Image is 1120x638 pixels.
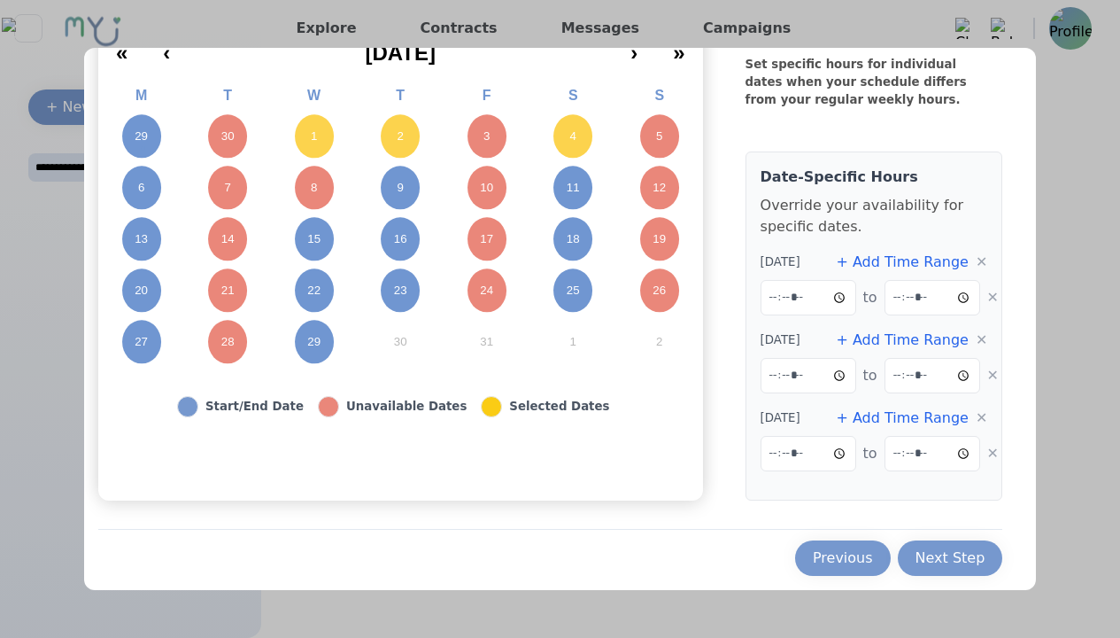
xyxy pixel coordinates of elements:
[271,265,358,316] button: October 22, 2025
[761,167,988,188] h4: Date-Specific Hours
[616,265,703,316] button: October 26, 2025
[529,111,616,162] button: October 4, 2025
[184,111,271,162] button: September 30, 2025
[480,334,493,350] abbr: October 31, 2025
[394,231,407,247] abbr: October 16, 2025
[346,398,467,416] div: Unavailable Dates
[444,111,530,162] button: October 3, 2025
[184,214,271,265] button: October 14, 2025
[483,88,491,103] abbr: Friday
[307,283,321,299] abbr: October 22, 2025
[135,88,147,103] abbr: Monday
[529,265,616,316] button: October 25, 2025
[221,128,235,144] abbr: September 30, 2025
[568,88,578,103] abbr: Saturday
[221,283,235,299] abbr: October 21, 2025
[653,180,666,196] abbr: October 12, 2025
[898,541,1003,576] button: Next Step
[394,334,407,350] abbr: October 30, 2025
[976,330,987,351] button: ✕
[311,128,317,144] abbr: October 1, 2025
[761,409,800,427] span: [DATE]
[397,128,403,144] abbr: October 2, 2025
[444,265,530,316] button: October 24, 2025
[863,443,877,464] span: to
[98,214,185,265] button: October 13, 2025
[761,253,800,271] span: [DATE]
[976,408,987,429] button: ✕
[653,231,666,247] abbr: October 19, 2025
[480,180,493,196] abbr: October 10, 2025
[863,365,877,386] span: to
[184,316,271,368] button: October 28, 2025
[307,88,321,103] abbr: Wednesday
[135,283,148,299] abbr: October 20, 2025
[357,265,444,316] button: October 23, 2025
[761,331,800,349] span: [DATE]
[836,408,969,429] button: + Add Time Range
[567,180,580,196] abbr: October 11, 2025
[184,265,271,316] button: October 21, 2025
[221,334,235,350] abbr: October 28, 2025
[813,548,873,569] div: Previous
[567,283,580,299] abbr: October 25, 2025
[271,162,358,214] button: October 8, 2025
[224,180,230,196] abbr: October 7, 2025
[135,334,148,350] abbr: October 27, 2025
[987,287,999,308] button: ✕
[616,214,703,265] button: October 19, 2025
[98,265,185,316] button: October 20, 2025
[98,316,185,368] button: October 27, 2025
[271,214,358,265] button: October 15, 2025
[357,316,444,368] button: October 30, 2025
[567,231,580,247] abbr: October 18, 2025
[397,180,403,196] abbr: October 9, 2025
[745,56,977,130] div: Set specific hours for individual dates when your schedule differs from your regular weekly hours.
[98,162,185,214] button: October 6, 2025
[357,162,444,214] button: October 9, 2025
[135,128,148,144] abbr: September 29, 2025
[444,316,530,368] button: October 31, 2025
[616,111,703,162] button: October 5, 2025
[307,231,321,247] abbr: October 15, 2025
[570,128,576,144] abbr: October 4, 2025
[357,214,444,265] button: October 16, 2025
[357,111,444,162] button: October 2, 2025
[184,162,271,214] button: October 7, 2025
[138,180,144,196] abbr: October 6, 2025
[394,283,407,299] abbr: October 23, 2025
[570,334,576,350] abbr: November 1, 2025
[483,128,490,144] abbr: October 3, 2025
[976,252,987,273] button: ✕
[271,316,358,368] button: October 29, 2025
[529,162,616,214] button: October 11, 2025
[987,365,999,386] button: ✕
[795,541,891,576] button: Previous
[653,283,666,299] abbr: October 26, 2025
[656,334,662,350] abbr: November 2, 2025
[307,334,321,350] abbr: October 29, 2025
[444,214,530,265] button: October 17, 2025
[836,330,969,351] button: + Add Time Range
[509,398,609,416] div: Selected Dates
[529,316,616,368] button: November 1, 2025
[863,287,877,308] span: to
[271,111,358,162] button: October 1, 2025
[98,111,185,162] button: September 29, 2025
[480,231,493,247] abbr: October 17, 2025
[616,162,703,214] button: October 12, 2025
[654,88,664,103] abbr: Sunday
[444,162,530,214] button: October 10, 2025
[987,443,999,464] button: ✕
[529,214,616,265] button: October 18, 2025
[656,128,662,144] abbr: October 5, 2025
[365,41,436,65] span: [DATE]
[396,88,405,103] abbr: Thursday
[480,283,493,299] abbr: October 24, 2025
[205,398,304,416] div: Start/End Date
[836,252,969,273] button: + Add Time Range
[311,180,317,196] abbr: October 8, 2025
[915,548,985,569] div: Next Step
[223,88,232,103] abbr: Tuesday
[135,231,148,247] abbr: October 13, 2025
